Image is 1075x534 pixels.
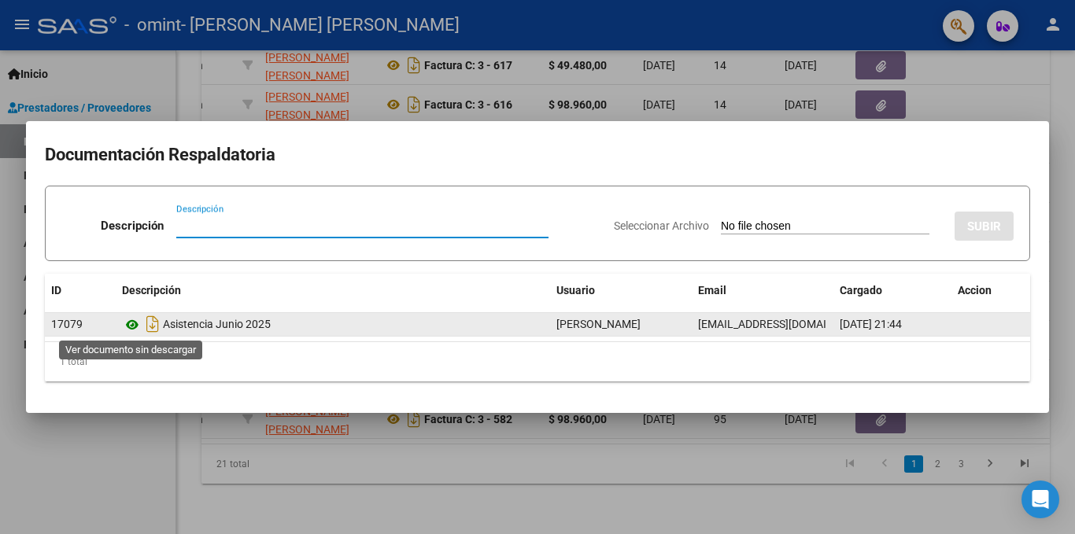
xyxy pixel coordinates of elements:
[142,311,163,337] i: Descargar documento
[951,274,1030,308] datatable-header-cell: Accion
[692,274,833,308] datatable-header-cell: Email
[122,311,544,337] div: Asistencia Junio 2025
[840,318,902,330] span: [DATE] 21:44
[955,212,1014,241] button: SUBIR
[967,219,1001,234] span: SUBIR
[958,284,992,296] span: Accion
[698,284,726,296] span: Email
[1021,481,1059,518] div: Open Intercom Messenger
[840,284,882,296] span: Cargado
[101,217,164,235] p: Descripción
[556,284,595,296] span: Usuario
[51,318,83,330] span: 17079
[45,342,1030,381] div: 1 total
[51,284,61,296] span: ID
[833,274,951,308] datatable-header-cell: Cargado
[122,284,181,296] span: Descripción
[556,318,641,330] span: [PERSON_NAME]
[698,318,873,330] span: [EMAIL_ADDRESS][DOMAIN_NAME]
[116,274,550,308] datatable-header-cell: Descripción
[614,219,709,232] span: Seleccionar Archivo
[45,140,1030,170] h2: Documentación Respaldatoria
[45,274,116,308] datatable-header-cell: ID
[550,274,692,308] datatable-header-cell: Usuario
